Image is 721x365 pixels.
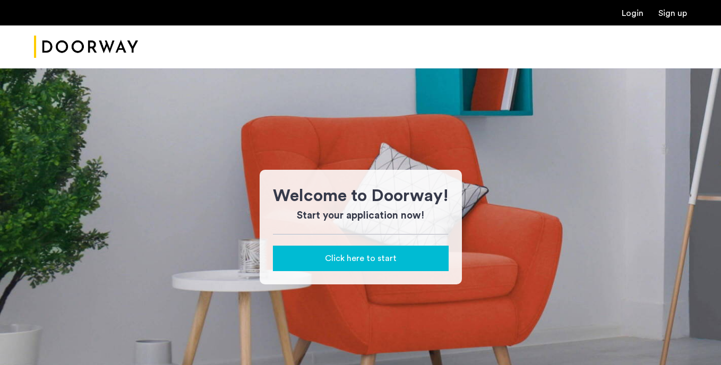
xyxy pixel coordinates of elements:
a: Cazamio Logo [34,27,138,67]
img: logo [34,27,138,67]
a: Login [622,9,643,18]
h3: Start your application now! [273,208,449,223]
a: Registration [658,9,687,18]
span: Click here to start [325,252,397,265]
button: button [273,246,449,271]
h1: Welcome to Doorway! [273,183,449,208]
